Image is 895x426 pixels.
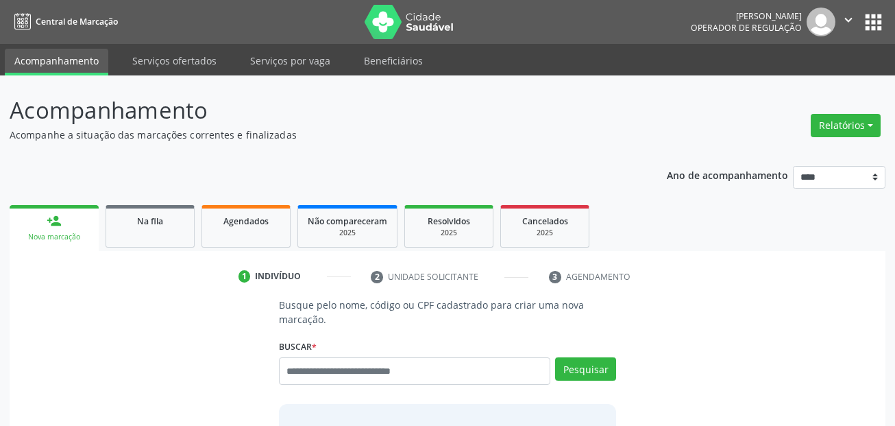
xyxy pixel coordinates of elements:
[555,357,616,381] button: Pesquisar
[137,215,163,227] span: Na fila
[279,298,617,327] p: Busque pelo nome, código ou CPF cadastrado para criar uma nova marcação.
[279,336,317,357] label: Buscar
[10,10,118,33] a: Central de Marcação
[36,16,118,27] span: Central de Marcação
[807,8,835,36] img: img
[861,10,885,34] button: apps
[511,228,579,238] div: 2025
[223,215,269,227] span: Agendados
[415,228,483,238] div: 2025
[691,22,802,34] span: Operador de regulação
[5,49,108,75] a: Acompanhamento
[811,114,881,137] button: Relatórios
[308,215,387,227] span: Não compareceram
[10,128,623,142] p: Acompanhe a situação das marcações correntes e finalizadas
[667,166,788,183] p: Ano de acompanhamento
[123,49,226,73] a: Serviços ofertados
[428,215,470,227] span: Resolvidos
[47,213,62,228] div: person_add
[835,8,861,36] button: 
[691,10,802,22] div: [PERSON_NAME]
[841,12,856,27] i: 
[255,270,301,283] div: Indivíduo
[241,49,340,73] a: Serviços por vaga
[238,270,251,283] div: 1
[522,215,568,227] span: Cancelados
[354,49,432,73] a: Beneficiários
[308,228,387,238] div: 2025
[19,232,89,242] div: Nova marcação
[10,93,623,128] p: Acompanhamento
